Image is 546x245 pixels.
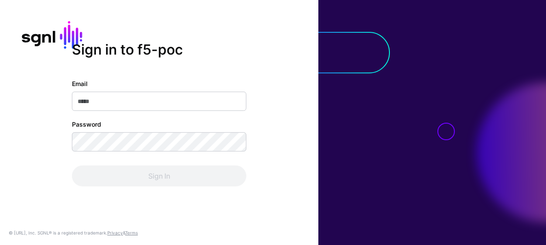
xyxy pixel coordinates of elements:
h2: Sign in to f5-poc [72,41,246,58]
label: Email [72,79,88,88]
div: © [URL], Inc. SGNL® is a registered trademark. & [9,229,138,236]
a: Privacy [107,230,123,235]
a: Terms [125,230,138,235]
label: Password [72,120,101,129]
